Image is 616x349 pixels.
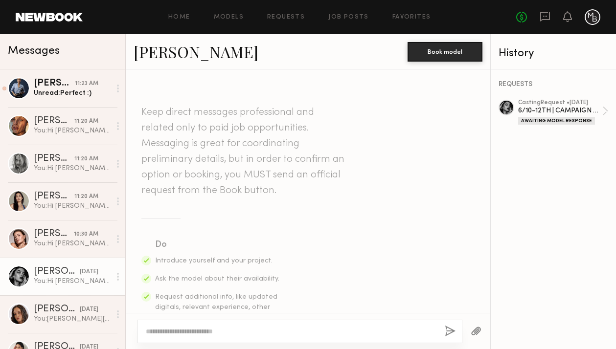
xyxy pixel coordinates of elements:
[155,258,273,264] span: Introduce yourself and your project.
[80,267,98,277] div: [DATE]
[267,14,305,21] a: Requests
[34,116,74,126] div: [PERSON_NAME]
[74,192,98,201] div: 11:20 AM
[34,126,111,135] div: You: Hi [PERSON_NAME], thank you for your patience. We should have our call sheet approved by EOD...
[408,42,482,62] button: Book model
[34,201,111,211] div: You: Hi [PERSON_NAME], thank you for your patience. We should have our call sheet approved by EOD...
[518,100,608,125] a: castingRequest •[DATE]6/10-12TH | CAMPAIGN PHOTOSHOOT (DTLA)Awaiting Model Response
[34,267,80,277] div: [PERSON_NAME]
[74,154,98,164] div: 11:20 AM
[34,79,75,88] div: [PERSON_NAME]
[155,276,279,282] span: Ask the model about their availability.
[518,117,595,125] div: Awaiting Model Response
[8,45,60,57] span: Messages
[155,238,280,252] div: Do
[518,100,602,106] div: casting Request • [DATE]
[141,105,347,198] header: Keep direct messages professional and related only to paid job opportunities. Messaging is great ...
[74,117,98,126] div: 11:20 AM
[408,47,482,55] a: Book model
[34,154,74,164] div: [PERSON_NAME]
[34,239,111,248] div: You: Hi [PERSON_NAME]! Amazing. We will send you shoot details by [DATE]. Thank you! xx
[80,305,98,314] div: [DATE]
[499,48,608,59] div: History
[34,305,80,314] div: [PERSON_NAME]
[155,294,277,321] span: Request additional info, like updated digitals, relevant experience, other skills, etc.
[34,229,74,239] div: [PERSON_NAME]
[134,41,258,62] a: [PERSON_NAME]
[74,230,98,239] div: 10:30 AM
[328,14,369,21] a: Job Posts
[214,14,244,21] a: Models
[392,14,431,21] a: Favorites
[518,106,602,115] div: 6/10-12TH | CAMPAIGN PHOTOSHOOT (DTLA)
[168,14,190,21] a: Home
[34,164,111,173] div: You: Hi [PERSON_NAME], thank you for your patience. We should have our call sheet approved by EOD...
[34,277,111,286] div: You: Hi [PERSON_NAME], thank you for informing us. Our casting closed for this [DATE]. But I am m...
[34,192,74,201] div: [PERSON_NAME]
[34,88,111,98] div: Unread: Perfect :)
[75,79,98,88] div: 11:23 AM
[34,314,111,324] div: You: [PERSON_NAME][EMAIL_ADDRESS][DOMAIN_NAME] is great
[499,81,608,88] div: REQUESTS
